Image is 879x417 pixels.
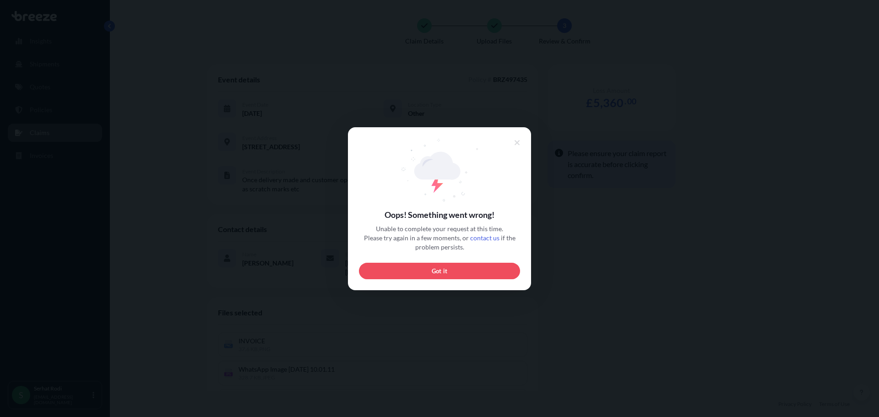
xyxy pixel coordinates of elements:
span: Please try again in a few moments, or if the problem persists. [359,233,520,251]
a: contact us [470,233,499,241]
span: Unable to complete your request at this time. [376,224,503,233]
span: Oops! Something went wrong! [359,209,520,220]
span: Got it [432,266,447,275]
button: Got it [359,262,520,279]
